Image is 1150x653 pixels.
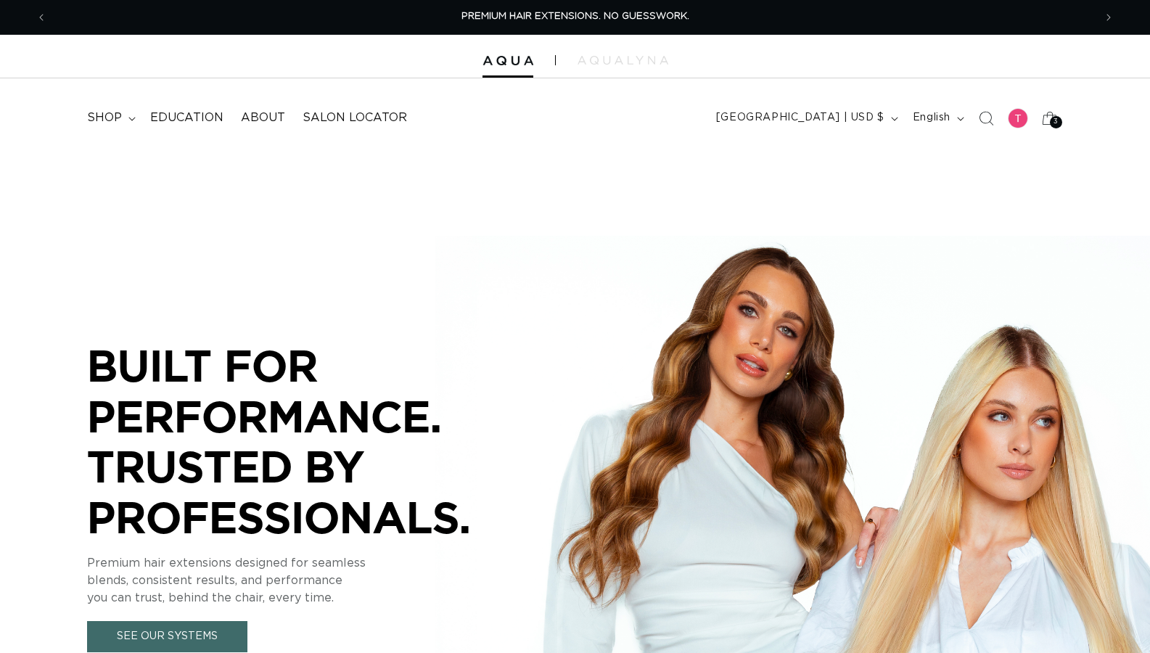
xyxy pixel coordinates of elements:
span: About [241,110,285,126]
p: Premium hair extensions designed for seamless blends, consistent results, and performance you can... [87,554,522,607]
span: [GEOGRAPHIC_DATA] | USD $ [716,110,884,126]
button: Previous announcement [25,4,57,31]
a: About [232,102,294,134]
button: Next announcement [1093,4,1125,31]
img: aqualyna.com [578,56,668,65]
p: BUILT FOR PERFORMANCE. TRUSTED BY PROFESSIONALS. [87,340,522,542]
span: 3 [1054,116,1059,128]
span: shop [87,110,122,126]
img: Aqua Hair Extensions [482,56,533,66]
span: English [913,110,950,126]
a: Education [141,102,232,134]
button: English [904,104,970,132]
span: Salon Locator [303,110,407,126]
a: Salon Locator [294,102,416,134]
summary: shop [78,102,141,134]
summary: Search [970,102,1002,134]
span: Education [150,110,223,126]
button: [GEOGRAPHIC_DATA] | USD $ [707,104,904,132]
a: See Our Systems [87,621,247,652]
span: PREMIUM HAIR EXTENSIONS. NO GUESSWORK. [461,12,689,21]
